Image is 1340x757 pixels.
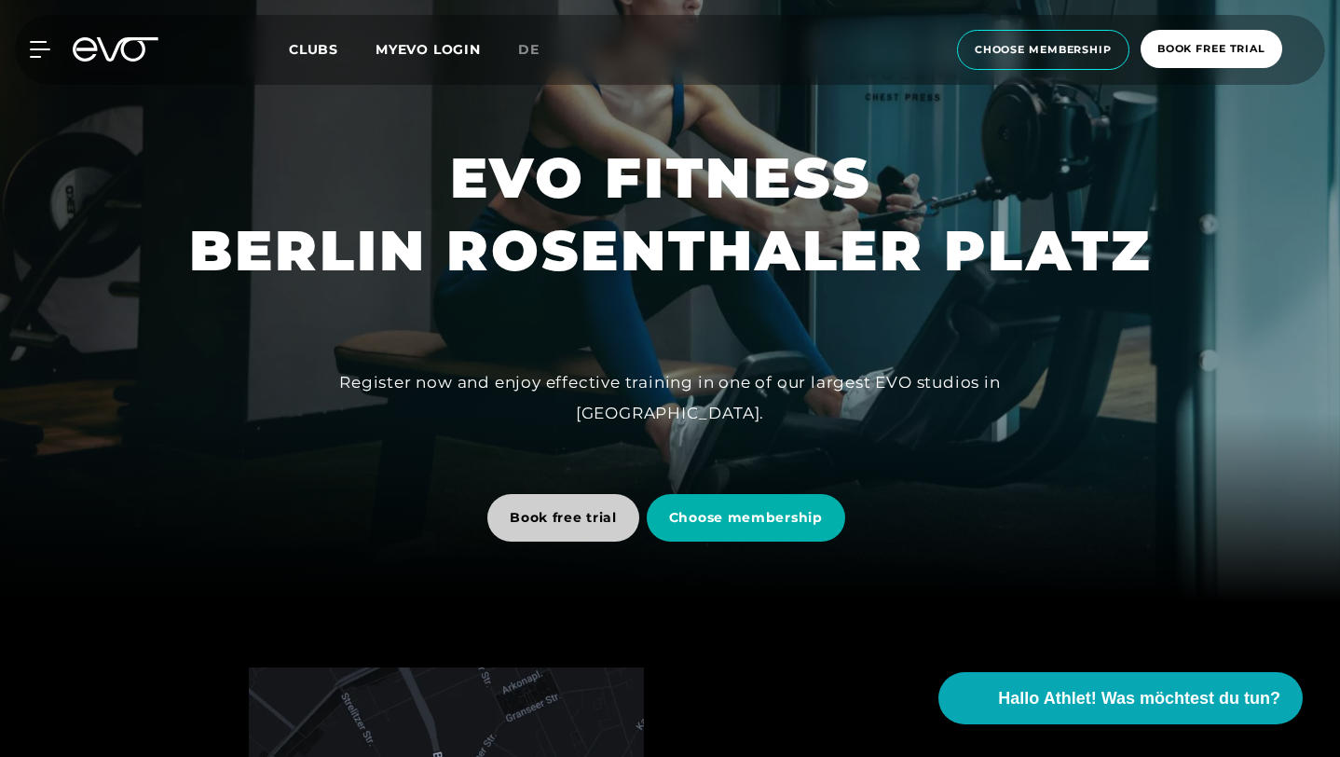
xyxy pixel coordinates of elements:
h1: EVO FITNESS BERLIN ROSENTHALER PLATZ [189,142,1152,287]
span: Choose membership [669,508,823,528]
span: de [518,41,540,58]
span: Hallo Athlet! Was möchtest du tun? [998,686,1280,711]
a: book free trial [1135,30,1288,70]
a: Choose membership [647,480,853,556]
span: book free trial [1157,41,1265,57]
span: Book free trial [510,508,617,528]
button: Hallo Athlet! Was möchtest du tun? [938,672,1303,724]
span: choose membership [975,42,1112,58]
a: Book free trial [487,480,647,556]
div: Register now and enjoy effective training in one of our largest EVO studios in [GEOGRAPHIC_DATA]. [251,367,1089,428]
a: de [518,39,562,61]
span: Clubs [289,41,338,58]
a: MYEVO LOGIN [376,41,481,58]
a: Clubs [289,40,376,58]
a: choose membership [951,30,1135,70]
